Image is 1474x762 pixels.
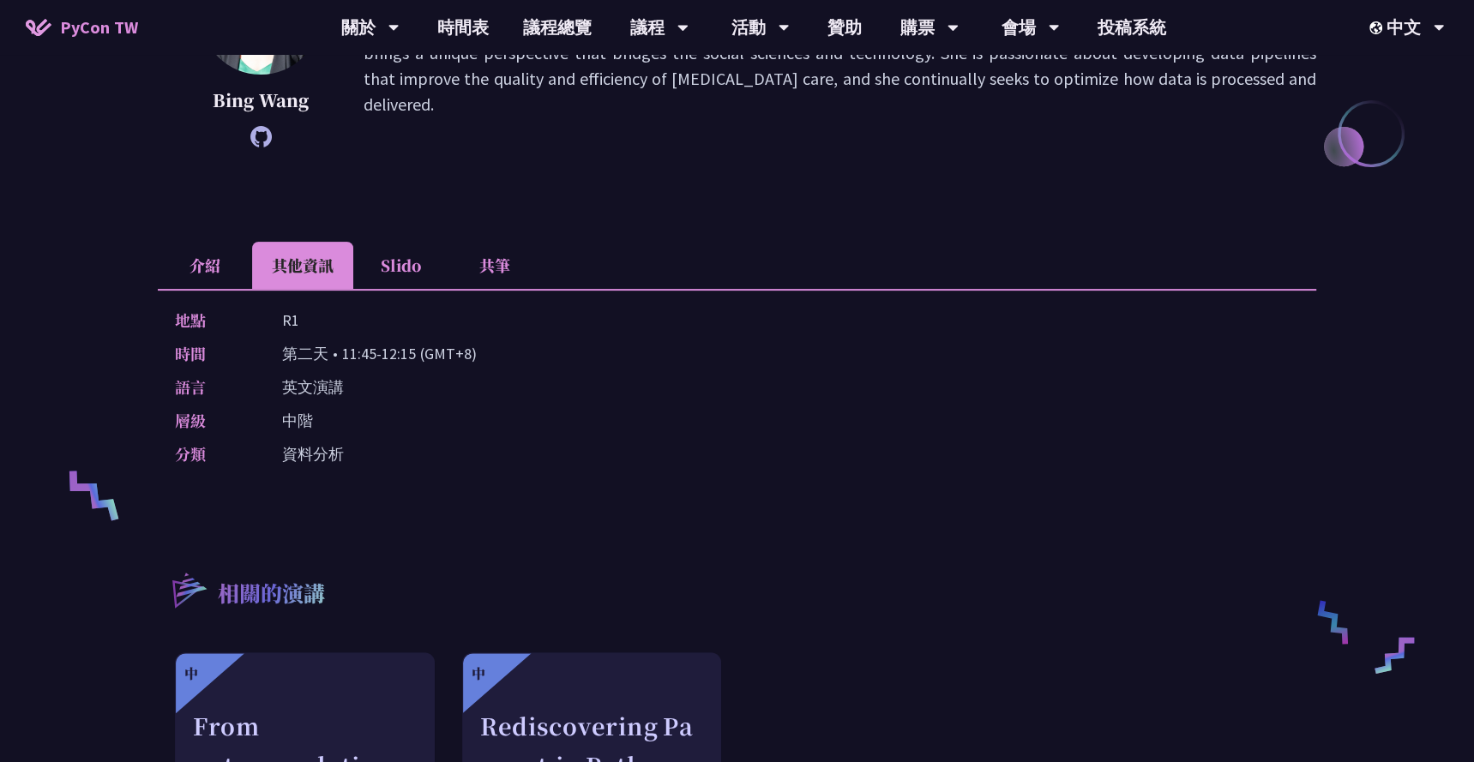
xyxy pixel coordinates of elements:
[175,441,248,466] p: 分類
[158,242,252,289] li: 介紹
[175,341,248,366] p: 時間
[353,242,448,289] li: Slido
[60,15,138,40] span: PyCon TW
[175,408,248,433] p: 層級
[472,663,485,684] div: 中
[201,87,321,113] p: Bing Wang
[9,6,155,49] a: PyCon TW
[26,19,51,36] img: Home icon of PyCon TW 2025
[282,441,344,466] p: 資料分析
[282,375,344,399] p: 英文演講
[252,242,353,289] li: 其他資訊
[184,663,198,684] div: 中
[175,308,248,333] p: 地點
[175,375,248,399] p: 語言
[448,242,542,289] li: 共筆
[282,308,299,333] p: R1
[218,578,325,612] p: 相關的演講
[147,548,230,631] img: r3.8d01567.svg
[1369,21,1387,34] img: Locale Icon
[282,341,477,366] p: 第二天 • 11:45-12:15 (GMT+8)
[282,408,313,433] p: 中階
